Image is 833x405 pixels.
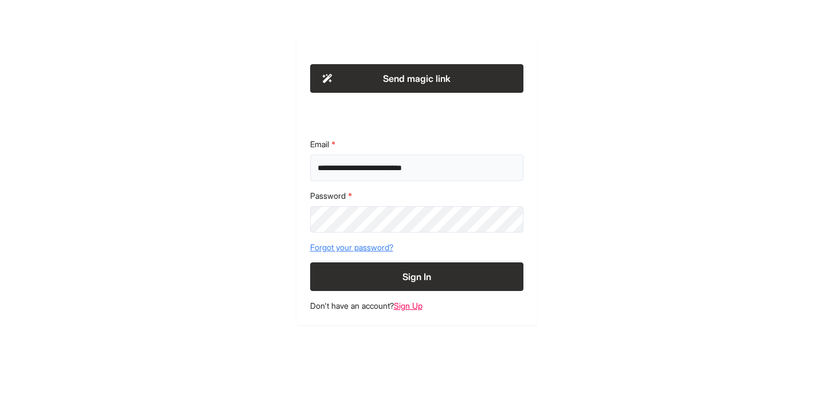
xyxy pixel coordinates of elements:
[310,139,523,150] label: Email
[310,300,523,312] footer: Don't have an account?
[310,64,523,93] button: Send magic link
[310,262,523,291] button: Sign In
[310,242,523,253] a: Forgot your password?
[394,301,423,310] a: Sign Up
[310,190,523,202] label: Password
